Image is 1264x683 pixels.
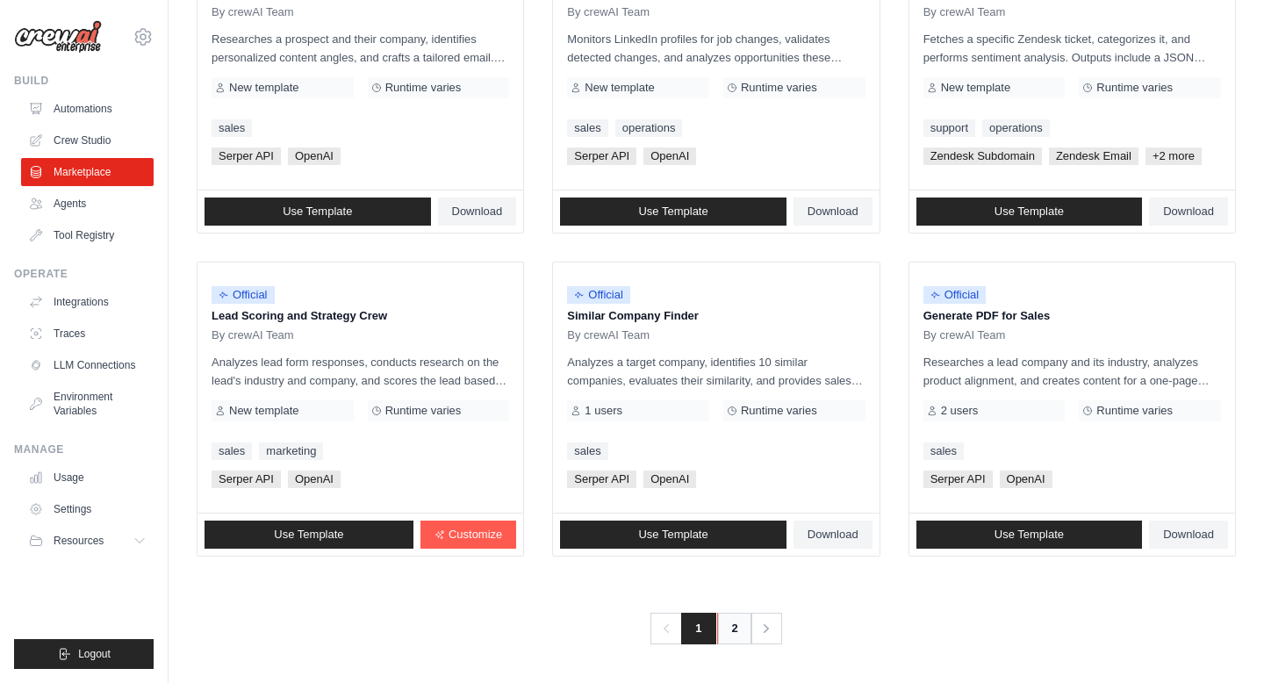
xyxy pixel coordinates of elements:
[21,351,154,379] a: LLM Connections
[585,404,622,418] span: 1 users
[14,267,154,281] div: Operate
[982,119,1050,137] a: operations
[1149,521,1228,549] a: Download
[288,147,341,165] span: OpenAI
[21,158,154,186] a: Marketplace
[923,442,964,460] a: sales
[283,205,352,219] span: Use Template
[21,190,154,218] a: Agents
[21,495,154,523] a: Settings
[212,442,252,460] a: sales
[941,81,1010,95] span: New template
[21,95,154,123] a: Automations
[452,205,503,219] span: Download
[274,528,343,542] span: Use Template
[643,147,696,165] span: OpenAI
[212,353,509,390] p: Analyzes lead form responses, conducts research on the lead's industry and company, and scores th...
[1096,81,1173,95] span: Runtime varies
[229,81,298,95] span: New template
[741,81,817,95] span: Runtime varies
[794,521,873,549] a: Download
[585,81,654,95] span: New template
[923,471,993,488] span: Serper API
[54,534,104,548] span: Resources
[212,286,275,304] span: Official
[21,527,154,555] button: Resources
[995,205,1064,219] span: Use Template
[14,442,154,457] div: Manage
[567,471,636,488] span: Serper API
[385,81,462,95] span: Runtime varies
[21,126,154,155] a: Crew Studio
[1163,528,1214,542] span: Download
[212,30,509,67] p: Researches a prospect and their company, identifies personalized content angles, and crafts a tai...
[916,521,1143,549] a: Use Template
[212,5,294,19] span: By crewAI Team
[288,471,341,488] span: OpenAI
[923,353,1221,390] p: Researches a lead company and its industry, analyzes product alignment, and creates content for a...
[1096,404,1173,418] span: Runtime varies
[717,613,752,644] a: 2
[212,307,509,325] p: Lead Scoring and Strategy Crew
[1000,471,1052,488] span: OpenAI
[808,528,858,542] span: Download
[567,5,650,19] span: By crewAI Team
[385,404,462,418] span: Runtime varies
[21,320,154,348] a: Traces
[916,198,1143,226] a: Use Template
[923,147,1042,165] span: Zendesk Subdomain
[1145,147,1202,165] span: +2 more
[78,647,111,661] span: Logout
[638,528,707,542] span: Use Template
[923,286,987,304] span: Official
[229,404,298,418] span: New template
[1149,198,1228,226] a: Download
[21,464,154,492] a: Usage
[560,521,786,549] a: Use Template
[941,404,979,418] span: 2 users
[567,353,865,390] p: Analyzes a target company, identifies 10 similar companies, evaluates their similarity, and provi...
[923,119,975,137] a: support
[567,147,636,165] span: Serper API
[438,198,517,226] a: Download
[21,383,154,425] a: Environment Variables
[794,198,873,226] a: Download
[995,528,1064,542] span: Use Template
[212,328,294,342] span: By crewAI Team
[259,442,323,460] a: marketing
[560,198,786,226] a: Use Template
[567,307,865,325] p: Similar Company Finder
[681,613,715,644] span: 1
[1049,147,1138,165] span: Zendesk Email
[923,307,1221,325] p: Generate PDF for Sales
[449,528,502,542] span: Customize
[808,205,858,219] span: Download
[205,521,413,549] a: Use Template
[923,5,1006,19] span: By crewAI Team
[205,198,431,226] a: Use Template
[923,328,1006,342] span: By crewAI Team
[923,30,1221,67] p: Fetches a specific Zendesk ticket, categorizes it, and performs sentiment analysis. Outputs inclu...
[638,205,707,219] span: Use Template
[14,20,102,54] img: Logo
[1163,205,1214,219] span: Download
[567,286,630,304] span: Official
[741,404,817,418] span: Runtime varies
[420,521,516,549] a: Customize
[212,119,252,137] a: sales
[21,221,154,249] a: Tool Registry
[567,328,650,342] span: By crewAI Team
[615,119,683,137] a: operations
[14,74,154,88] div: Build
[567,442,607,460] a: sales
[21,288,154,316] a: Integrations
[567,119,607,137] a: sales
[212,471,281,488] span: Serper API
[212,147,281,165] span: Serper API
[14,639,154,669] button: Logout
[643,471,696,488] span: OpenAI
[650,613,781,644] nav: Pagination
[567,30,865,67] p: Monitors LinkedIn profiles for job changes, validates detected changes, and analyzes opportunitie...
